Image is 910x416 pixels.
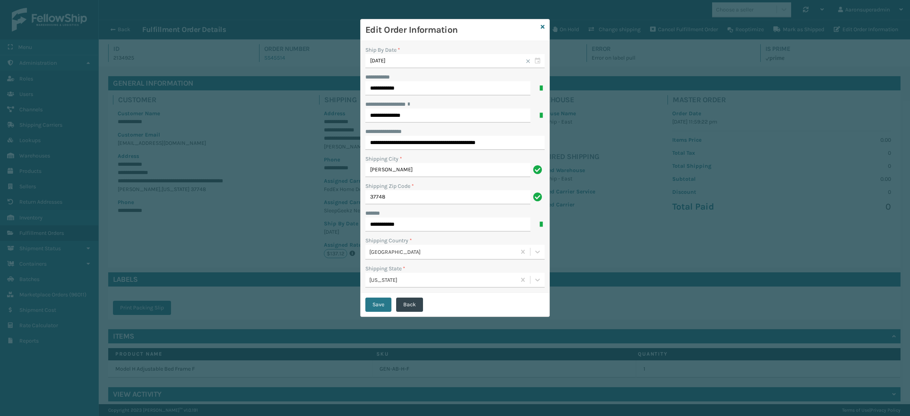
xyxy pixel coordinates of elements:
h3: Edit Order Information [365,24,538,36]
button: Back [396,298,423,312]
input: MM/DD/YYYY [365,54,545,68]
button: Save [365,298,391,312]
div: [GEOGRAPHIC_DATA] [369,247,517,256]
label: Shipping Zip Code [365,182,414,190]
label: Shipping City [365,155,402,163]
label: Shipping Country [365,236,412,245]
div: [US_STATE] [369,275,517,284]
label: Ship By Date [365,47,400,53]
label: Shipping State [365,264,405,273]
